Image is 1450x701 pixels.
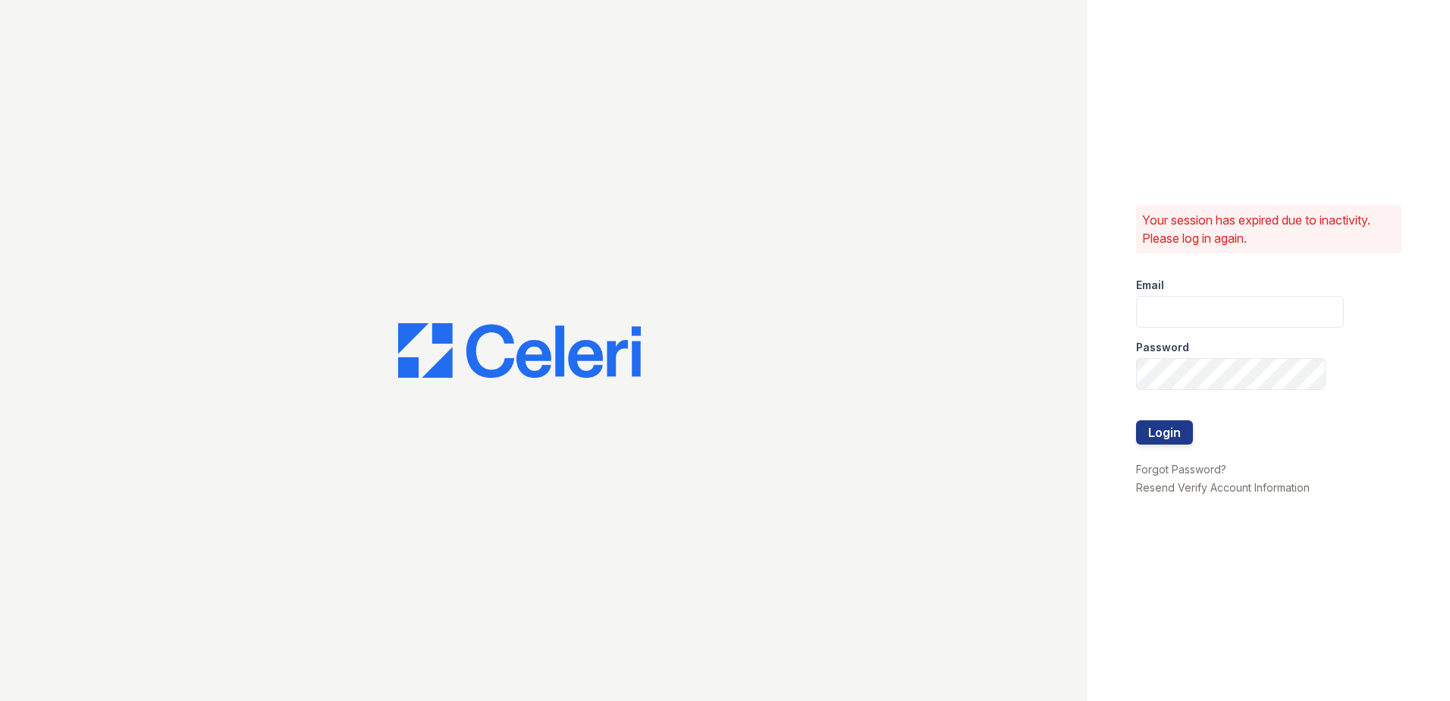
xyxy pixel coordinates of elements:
[1136,420,1193,445] button: Login
[1142,211,1395,247] p: Your session has expired due to inactivity. Please log in again.
[1136,463,1226,476] a: Forgot Password?
[1136,340,1189,355] label: Password
[1136,481,1310,494] a: Resend Verify Account Information
[398,323,641,378] img: CE_Logo_Blue-a8612792a0a2168367f1c8372b55b34899dd931a85d93a1a3d3e32e68fde9ad4.png
[1136,278,1164,293] label: Email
